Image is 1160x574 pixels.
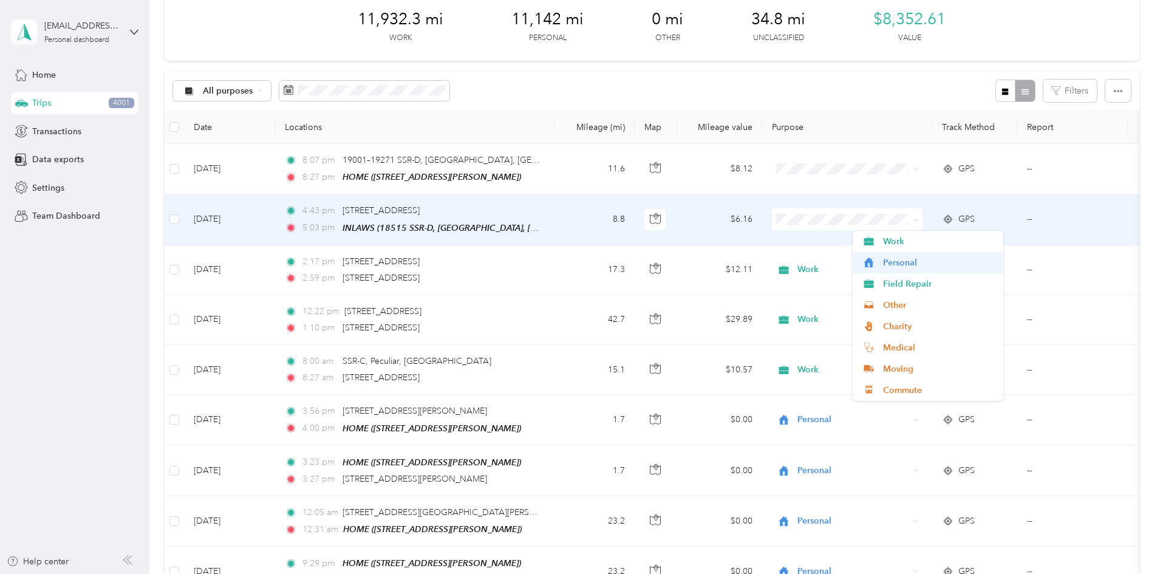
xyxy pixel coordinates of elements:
[343,205,420,216] span: [STREET_ADDRESS]
[873,10,946,29] span: $8,352.61
[1017,496,1128,547] td: --
[109,98,134,109] span: 4001
[554,395,635,445] td: 1.7
[302,355,337,368] span: 8:00 am
[302,221,337,234] span: 5:03 pm
[883,363,995,375] span: Moving
[7,555,69,568] button: Help center
[184,144,275,194] td: [DATE]
[635,111,677,144] th: Map
[343,256,420,267] span: [STREET_ADDRESS]
[898,33,921,44] p: Value
[302,422,337,435] span: 4:00 pm
[958,514,975,528] span: GPS
[1017,144,1128,194] td: --
[343,273,420,283] span: [STREET_ADDRESS]
[302,473,337,486] span: 3:27 pm
[655,33,680,44] p: Other
[554,345,635,395] td: 15.1
[302,204,337,217] span: 4:43 pm
[554,194,635,245] td: 8.8
[797,313,909,326] span: Work
[302,506,337,519] span: 12:05 am
[343,172,521,182] span: HOME ([STREET_ADDRESS][PERSON_NAME])
[883,256,995,269] span: Personal
[677,295,762,345] td: $29.89
[762,111,932,144] th: Purpose
[652,10,683,29] span: 0 mi
[958,464,975,477] span: GPS
[1017,395,1128,445] td: --
[343,524,522,534] span: HOME ([STREET_ADDRESS][PERSON_NAME])
[44,36,109,44] div: Personal dashboard
[343,423,521,433] span: HOME ([STREET_ADDRESS][PERSON_NAME])
[343,457,521,467] span: HOME ([STREET_ADDRESS][PERSON_NAME])
[677,496,762,547] td: $0.00
[343,406,487,416] span: [STREET_ADDRESS][PERSON_NAME]
[275,111,554,144] th: Locations
[751,10,805,29] span: 34.8 mi
[797,263,909,276] span: Work
[554,245,635,295] td: 17.3
[32,69,56,81] span: Home
[958,213,975,226] span: GPS
[184,245,275,295] td: [DATE]
[677,395,762,445] td: $0.00
[1017,446,1128,496] td: --
[389,33,412,44] p: Work
[677,111,762,144] th: Mileage value
[932,111,1017,144] th: Track Method
[44,19,120,32] div: [EMAIL_ADDRESS][DOMAIN_NAME]
[554,144,635,194] td: 11.6
[797,413,909,426] span: Personal
[302,255,337,268] span: 2:17 pm
[32,125,81,138] span: Transactions
[203,87,253,95] span: All purposes
[343,155,605,165] span: 19001–19271 SSR-D, [GEOGRAPHIC_DATA], [GEOGRAPHIC_DATA]
[184,111,275,144] th: Date
[32,153,84,166] span: Data exports
[343,372,420,383] span: [STREET_ADDRESS]
[677,345,762,395] td: $10.57
[883,384,995,397] span: Commute
[302,523,338,536] span: 12:31 am
[343,507,803,518] span: [STREET_ADDRESS][GEOGRAPHIC_DATA][PERSON_NAME], [US_STATE][GEOGRAPHIC_DATA], [GEOGRAPHIC_DATA]
[184,345,275,395] td: [DATE]
[184,395,275,445] td: [DATE]
[1043,80,1097,102] button: Filters
[302,557,337,570] span: 9:29 pm
[184,496,275,547] td: [DATE]
[302,456,337,469] span: 3:23 pm
[302,321,337,335] span: 1:10 pm
[184,194,275,245] td: [DATE]
[302,171,337,184] span: 8:27 pm
[883,341,995,354] span: Medical
[344,306,421,316] span: [STREET_ADDRESS]
[343,474,487,484] span: [STREET_ADDRESS][PERSON_NAME]
[677,144,762,194] td: $8.12
[1017,194,1128,245] td: --
[677,245,762,295] td: $12.11
[797,514,909,528] span: Personal
[32,97,51,109] span: Trips
[32,182,64,194] span: Settings
[958,162,975,176] span: GPS
[1017,245,1128,295] td: --
[1092,506,1160,574] iframe: Everlance-gr Chat Button Frame
[797,363,909,377] span: Work
[554,446,635,496] td: 1.7
[1017,111,1128,144] th: Report
[883,235,995,248] span: Work
[343,323,420,333] span: [STREET_ADDRESS]
[302,272,337,285] span: 2:59 pm
[883,320,995,333] span: Charity
[958,413,975,426] span: GPS
[343,558,521,568] span: HOME ([STREET_ADDRESS][PERSON_NAME])
[343,356,491,366] span: SSR-C, Peculiar, [GEOGRAPHIC_DATA]
[883,299,995,312] span: Other
[32,210,100,222] span: Team Dashboard
[529,33,567,44] p: Personal
[677,194,762,245] td: $6.16
[184,295,275,345] td: [DATE]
